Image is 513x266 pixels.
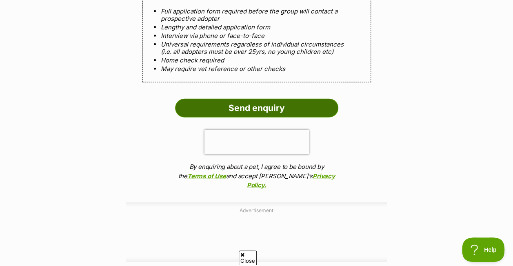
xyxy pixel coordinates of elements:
[204,130,309,154] iframe: reCAPTCHA
[161,32,353,39] li: Interview via phone or face-to-face
[161,24,353,31] li: Lengthy and detailed application form
[161,8,353,22] li: Full application form required before the group will contact a prospective adopter
[462,237,505,262] iframe: Help Scout Beacon - Open
[126,202,387,262] div: Advertisement
[161,41,353,55] li: Universal requirements regardless of individual circumstances (i.e. all adopters must be over 25y...
[175,162,338,190] p: By enquiring about a pet, I agree to be bound by the and accept [PERSON_NAME]'s
[239,250,257,265] span: Close
[161,65,353,72] li: May require vet reference or other checks
[187,172,226,180] a: Terms of Use
[161,57,353,64] li: Home check required
[175,99,338,117] input: Send enquiry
